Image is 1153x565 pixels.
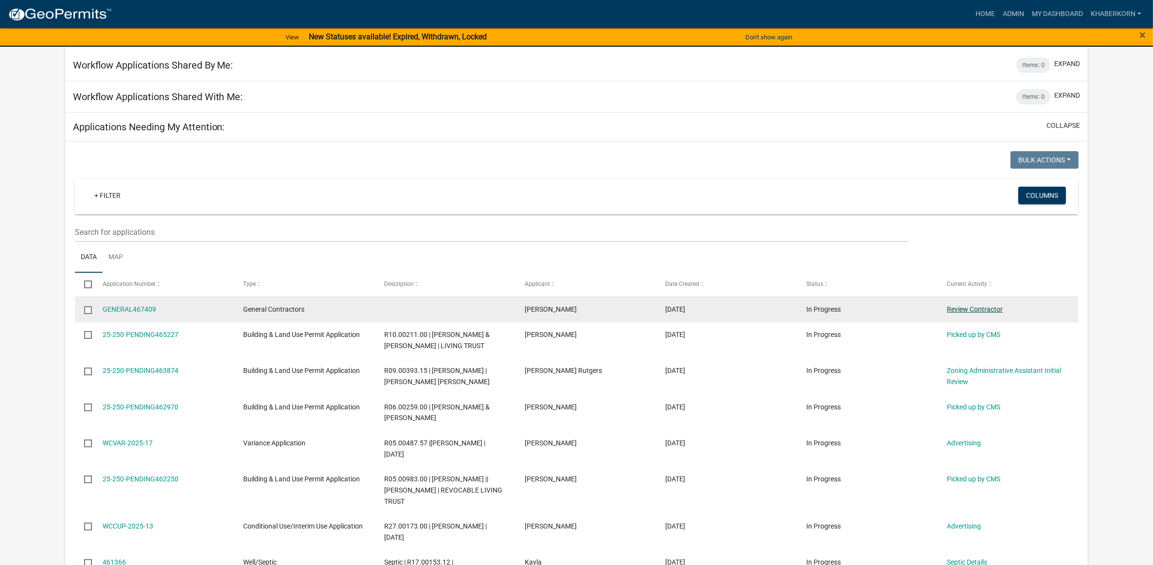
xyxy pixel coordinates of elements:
span: Building & Land Use Permit Application [243,403,360,411]
span: R27.00173.00 | Brandon Van Asten | 08/12/2025 [384,522,487,541]
a: Zoning Administrative Assistant Initial Review [947,367,1061,386]
span: Building & Land Use Permit Application [243,367,360,374]
button: collapse [1047,121,1080,131]
span: R09.00393.15 | WILLIAM K ANGERMAN | JOANN M HOLT ANGERMAN [384,367,490,386]
span: Description [384,281,414,287]
a: Home [972,5,999,23]
a: 25-250-PENDING463874 [103,367,178,374]
a: 25-250-PENDING462970 [103,403,178,411]
button: expand [1054,90,1080,101]
button: Close [1139,29,1146,41]
span: 08/12/2025 [666,439,686,447]
div: Items: 0 [1016,89,1050,105]
span: In Progress [806,522,841,530]
button: Don't show again [742,29,796,45]
span: Jerald Rutgers [525,367,602,374]
a: Advertising [947,439,981,447]
span: 08/14/2025 [666,367,686,374]
span: 08/18/2025 [666,331,686,338]
datatable-header-cell: Application Number [93,273,234,296]
datatable-header-cell: Current Activity [938,273,1078,296]
datatable-header-cell: Type [234,273,374,296]
span: Type [243,281,256,287]
span: R10.00211.00 | CHARLES G & MARLENE J MAYHEW | LIVING TRUST [384,331,490,350]
strong: New Statuses available! Expired, Withdrawn, Locked [309,32,487,41]
span: Date Created [666,281,700,287]
datatable-header-cell: Description [375,273,515,296]
a: GENERAL467409 [103,305,156,313]
span: 08/11/2025 [666,475,686,483]
span: Jim Roemer [525,475,577,483]
a: + Filter [87,187,128,204]
span: Current Activity [947,281,987,287]
span: Matthew Ketchum [525,439,577,447]
a: WCCUP-2025-13 [103,522,153,530]
a: WCVAR-2025-17 [103,439,153,447]
a: 25-250-PENDING465227 [103,331,178,338]
span: Status [806,281,823,287]
span: R06.00259.00 | STEVEN M & STACY J MILLER [384,403,490,422]
span: × [1139,28,1146,42]
span: Conditional Use/Interim Use Application [243,522,363,530]
span: In Progress [806,367,841,374]
span: In Progress [806,475,841,483]
span: Ryan Knutson [525,305,577,313]
h5: Workflow Applications Shared By Me: [73,59,233,71]
a: 25-250-PENDING462250 [103,475,178,483]
div: Items: 0 [1016,57,1050,73]
span: 08/10/2025 [666,522,686,530]
span: Application Number [103,281,156,287]
input: Search for applications [75,222,909,242]
a: My Dashboard [1028,5,1087,23]
h5: Workflow Applications Shared With Me: [73,91,243,103]
h5: Applications Needing My Attention: [73,121,225,133]
a: Picked up by CMS [947,475,1000,483]
span: Melinda Smith [525,403,577,411]
span: Building & Land Use Permit Application [243,331,360,338]
span: Jeff Gusa [525,331,577,338]
a: Map [103,242,129,273]
span: 08/12/2025 [666,403,686,411]
a: Review Contractor [947,305,1003,313]
a: khaberkorn [1087,5,1145,23]
a: View [282,29,303,45]
datatable-header-cell: Applicant [515,273,656,296]
datatable-header-cell: Select [75,273,93,296]
button: Bulk Actions [1011,151,1079,169]
span: R05.00983.00 | COLE L ROEMER || JAMES D ROEMER | REVOCABLE LIVING TRUST [384,475,502,505]
a: Admin [999,5,1028,23]
span: Applicant [525,281,550,287]
span: General Contractors [243,305,304,313]
a: Picked up by CMS [947,331,1000,338]
a: Picked up by CMS [947,403,1000,411]
span: In Progress [806,305,841,313]
a: Advertising [947,522,981,530]
a: Data [75,242,103,273]
button: Columns [1018,187,1066,204]
span: In Progress [806,331,841,338]
span: In Progress [806,403,841,411]
span: Variance Application [243,439,305,447]
span: R05.00487.57 |Matthew SKetchum | 08/15/2025 [384,439,485,458]
button: expand [1054,59,1080,69]
span: Building & Land Use Permit Application [243,475,360,483]
datatable-header-cell: Date Created [656,273,797,296]
datatable-header-cell: Status [797,273,938,296]
span: Brandon [525,522,577,530]
span: 08/21/2025 [666,305,686,313]
span: In Progress [806,439,841,447]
